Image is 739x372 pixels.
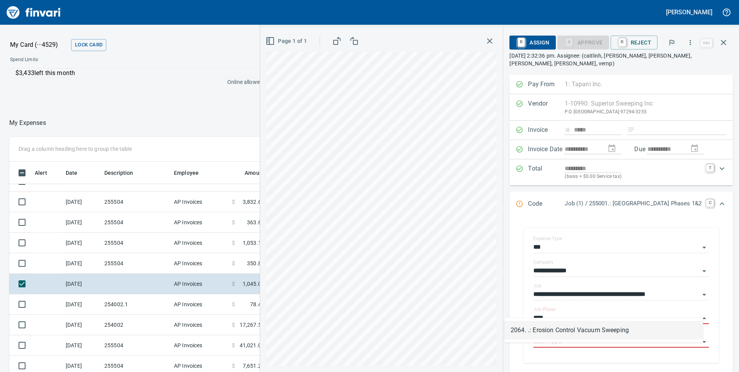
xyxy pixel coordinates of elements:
td: 254002 [101,315,171,335]
button: Open [699,266,710,276]
a: R [518,38,525,46]
td: 255504 [101,335,171,356]
span: $ [232,300,235,308]
img: Finvari [5,3,63,22]
span: Employee [174,168,199,177]
button: Flag [663,34,680,51]
p: My Expenses [9,118,46,128]
button: RReject [611,36,657,49]
p: $3,433 left this month [15,68,258,78]
span: $ [232,198,235,206]
button: Open [699,242,710,253]
td: [DATE] [63,212,101,233]
td: [DATE] [63,335,101,356]
button: Open [699,336,710,347]
span: $ [232,362,235,370]
td: [DATE] [63,253,101,274]
td: [DATE] [63,315,101,335]
span: Alert [35,168,57,177]
span: $ [232,280,235,288]
p: [DATE] 2:32:36 pm. Assignee: (caitlinh, [PERSON_NAME], [PERSON_NAME], [PERSON_NAME], [PERSON_NAME... [509,52,733,67]
td: 255504 [101,212,171,233]
label: Job Phase [533,307,555,312]
span: $ [232,239,235,247]
h5: [PERSON_NAME] [666,8,712,16]
label: Job [533,283,541,288]
td: 255504 [101,192,171,212]
button: RAssign [509,36,555,49]
span: $ [232,259,235,267]
a: C [706,199,714,207]
span: 78.41 [250,300,264,308]
span: Lock Card [75,41,102,49]
button: More [682,34,699,51]
p: Online allowed [4,78,263,86]
label: Company [533,260,553,264]
span: 363.66 [247,218,264,226]
td: AP Invoices [171,192,229,212]
span: Assign [516,36,549,49]
td: [DATE] [63,294,101,315]
p: Job (1) / 255001.: [GEOGRAPHIC_DATA] Phases 1&2 [565,199,702,208]
td: [DATE] [63,192,101,212]
td: AP Invoices [171,274,229,294]
span: Date [66,168,88,177]
div: Job Phase required [557,39,609,45]
button: Page 1 of 1 [264,34,310,48]
button: [PERSON_NAME] [664,6,714,18]
span: 3,832.69 [243,198,264,206]
span: 41,021.08 [240,341,264,349]
p: Total [528,164,565,181]
a: R [619,38,626,46]
td: AP Invoices [171,212,229,233]
nav: breadcrumb [9,118,46,128]
span: Employee [174,168,209,177]
span: $ [232,321,235,329]
button: Close [699,313,710,324]
span: 7,651.26 [243,362,264,370]
label: Expense Type [533,236,562,241]
td: 254002.1 [101,294,171,315]
td: AP Invoices [171,253,229,274]
span: Reject [617,36,651,49]
span: Spend Limits [10,56,150,64]
span: Description [104,168,143,177]
a: esc [701,39,712,47]
div: Expand [509,191,733,217]
span: 350.82 [247,259,264,267]
td: 255504 [101,253,171,274]
div: Expand [509,159,733,185]
button: Open [699,289,710,300]
td: 255504 [101,233,171,253]
td: AP Invoices [171,294,229,315]
span: 1,053.12 [243,239,264,247]
span: $ [232,341,235,349]
p: (basis + $0.00 Service tax) [565,173,702,181]
button: Lock Card [71,39,106,51]
span: Close invoice [699,33,733,52]
a: T [706,164,714,172]
span: Description [104,168,133,177]
td: [DATE] [63,274,101,294]
span: Date [66,168,78,177]
td: [DATE] [63,233,101,253]
td: AP Invoices [171,335,229,356]
span: Amount [245,168,264,177]
td: AP Invoices [171,315,229,335]
span: 1,045.00 [243,280,264,288]
p: Drag a column heading here to group the table [19,145,132,153]
span: Amount [235,168,264,177]
span: $ [232,218,235,226]
span: Alert [35,168,47,177]
li: 2064. .: Erosion Control Vacuum Sweeping [504,321,703,340]
p: My Card (···4529) [10,40,68,49]
span: 17,267.58 [240,321,264,329]
td: AP Invoices [171,233,229,253]
span: Page 1 of 1 [267,36,307,46]
p: Code [528,199,565,209]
